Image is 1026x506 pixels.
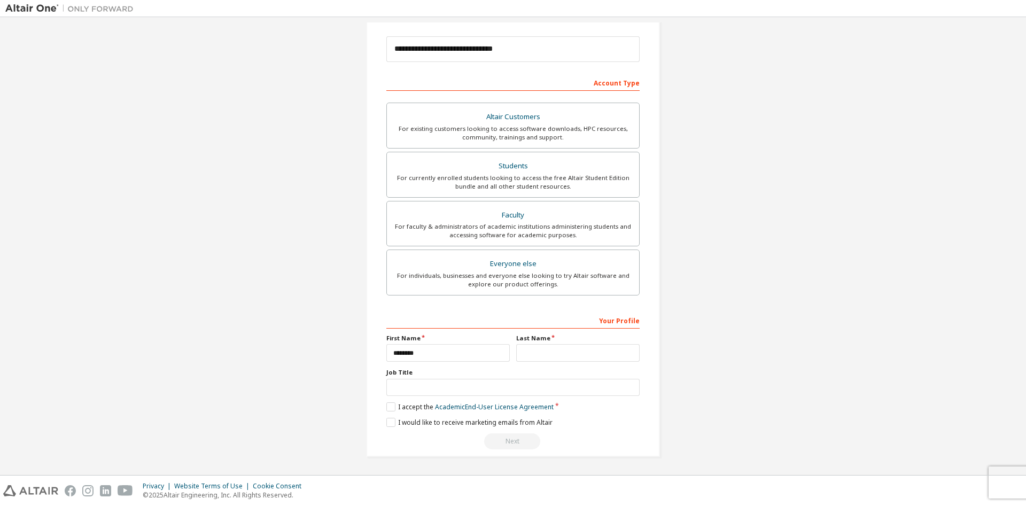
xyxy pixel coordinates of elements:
[386,368,640,377] label: Job Title
[143,482,174,491] div: Privacy
[5,3,139,14] img: Altair One
[174,482,253,491] div: Website Terms of Use
[393,110,633,124] div: Altair Customers
[386,418,553,427] label: I would like to receive marketing emails from Altair
[118,485,133,496] img: youtube.svg
[516,334,640,342] label: Last Name
[393,124,633,142] div: For existing customers looking to access software downloads, HPC resources, community, trainings ...
[393,271,633,289] div: For individuals, businesses and everyone else looking to try Altair software and explore our prod...
[253,482,308,491] div: Cookie Consent
[65,485,76,496] img: facebook.svg
[100,485,111,496] img: linkedin.svg
[393,222,633,239] div: For faculty & administrators of academic institutions administering students and accessing softwa...
[386,312,640,329] div: Your Profile
[393,174,633,191] div: For currently enrolled students looking to access the free Altair Student Edition bundle and all ...
[393,208,633,223] div: Faculty
[3,485,58,496] img: altair_logo.svg
[386,334,510,342] label: First Name
[386,433,640,449] div: Read and acccept EULA to continue
[393,159,633,174] div: Students
[393,256,633,271] div: Everyone else
[386,74,640,91] div: Account Type
[82,485,94,496] img: instagram.svg
[386,402,554,411] label: I accept the
[435,402,554,411] a: Academic End-User License Agreement
[143,491,308,500] p: © 2025 Altair Engineering, Inc. All Rights Reserved.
